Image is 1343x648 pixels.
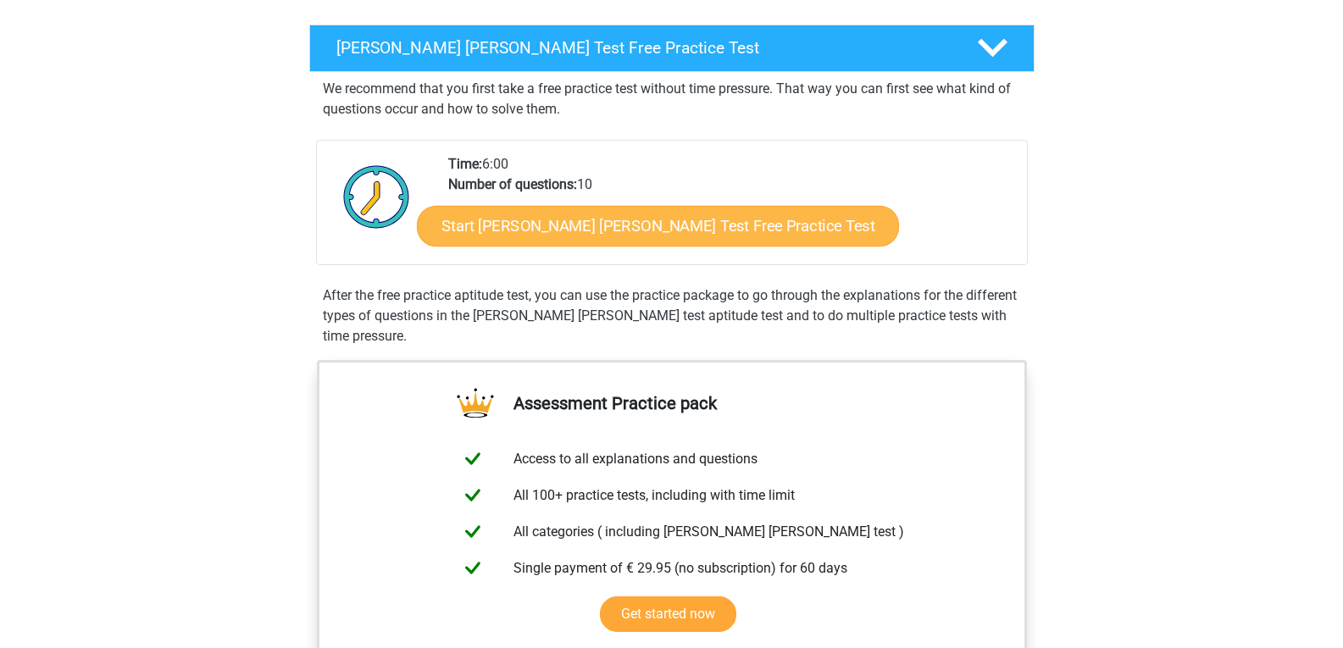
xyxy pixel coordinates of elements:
a: [PERSON_NAME] [PERSON_NAME] Test Free Practice Test [302,25,1041,72]
b: Number of questions: [448,176,577,192]
img: Clock [334,154,419,239]
a: Get started now [600,596,736,632]
a: Start [PERSON_NAME] [PERSON_NAME] Test Free Practice Test [417,206,899,246]
div: 6:00 10 [436,154,1026,264]
h4: [PERSON_NAME] [PERSON_NAME] Test Free Practice Test [336,38,950,58]
p: We recommend that you first take a free practice test without time pressure. That way you can fir... [323,79,1021,119]
div: After the free practice aptitude test, you can use the practice package to go through the explana... [316,285,1028,346]
b: Time: [448,156,482,172]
